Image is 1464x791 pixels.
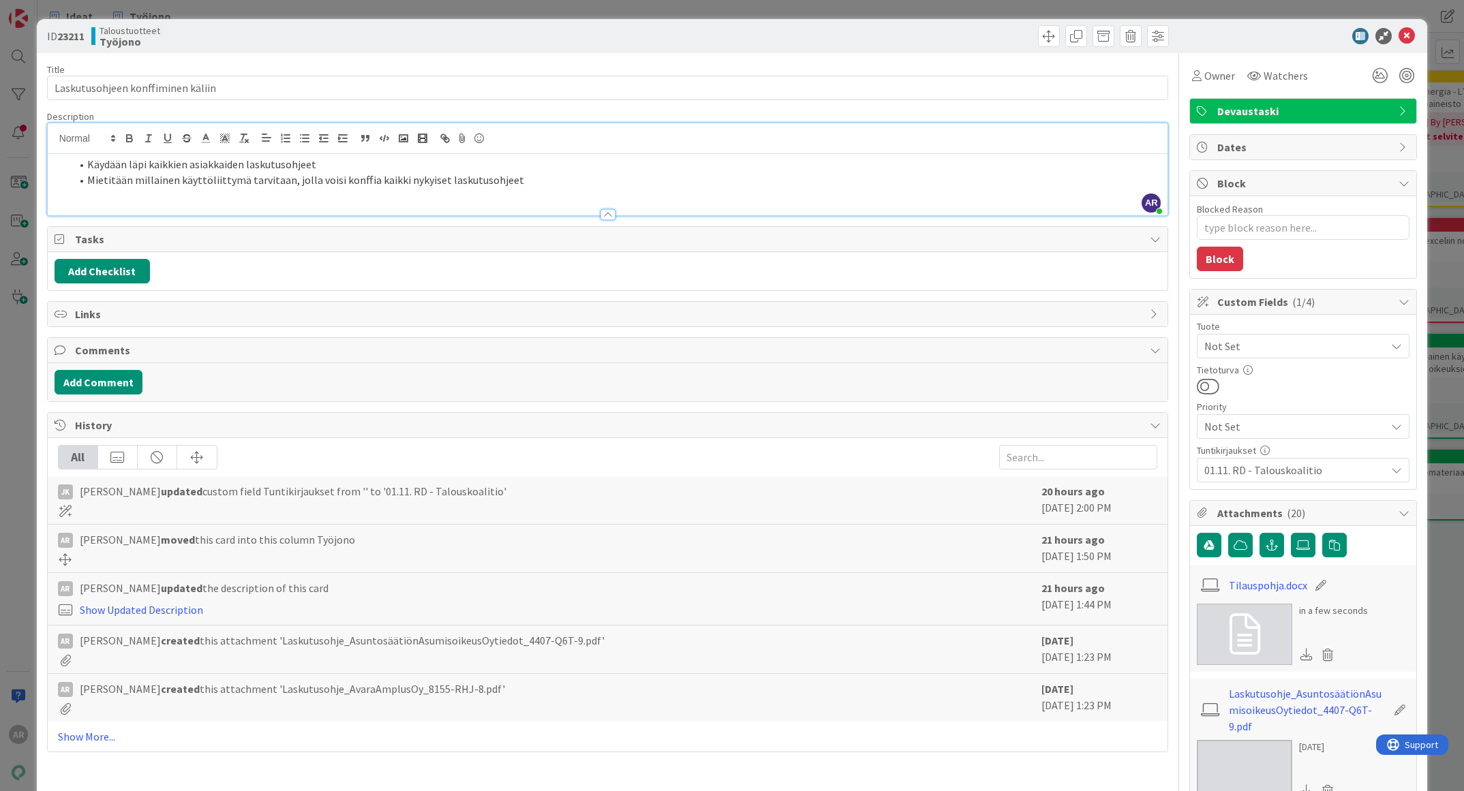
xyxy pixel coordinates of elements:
li: Käydään läpi kaikkien asiakkaiden laskutusohjeet [71,157,1161,172]
b: updated [161,484,202,498]
span: [PERSON_NAME] this attachment 'Laskutusohje_AvaraAmplusOy_8155-RHJ-8.pdf' [80,681,505,697]
span: AR [1142,193,1161,213]
span: Dates [1217,139,1392,155]
b: 21 hours ago [1041,581,1105,595]
span: Support [29,2,62,18]
b: Työjono [100,36,160,47]
label: Title [47,63,65,76]
div: Priority [1197,402,1409,412]
b: created [161,634,200,647]
a: Show More... [58,728,1158,745]
input: Search... [999,445,1157,469]
span: Block [1217,175,1392,191]
span: Owner [1204,67,1235,84]
div: in a few seconds [1299,604,1368,618]
span: Devaustaski [1217,103,1392,119]
li: Mietitään millainen käyttöliittymä tarvitaan, jolla voisi konffia kaikki nykyiset laskutusohjeet [71,172,1161,188]
div: AR [58,682,73,697]
b: created [161,682,200,696]
div: [DATE] 1:44 PM [1041,580,1157,618]
a: Laskutusohje_AsuntosäätiönAsumisoikeusOytiedot_4407-Q6T-9.pdf [1229,685,1387,734]
div: All [59,446,98,469]
span: [PERSON_NAME] the description of this card [80,580,329,596]
button: Block [1197,247,1243,271]
b: 21 hours ago [1041,533,1105,546]
span: Comments [75,342,1144,358]
div: AR [58,581,73,596]
input: type card name here... [47,76,1169,100]
span: History [75,417,1144,433]
div: [DATE] 1:23 PM [1041,681,1157,715]
div: Tietoturva [1197,365,1409,375]
button: Add Checklist [55,259,150,283]
span: Not Set [1204,337,1379,356]
a: Show Updated Description [80,603,203,617]
span: Tasks [75,231,1144,247]
span: Taloustuotteet [100,25,160,36]
span: Attachments [1217,505,1392,521]
span: ( 1/4 ) [1292,295,1315,309]
b: moved [161,533,195,546]
b: [DATE] [1041,682,1073,696]
button: Add Comment [55,370,142,394]
div: [DATE] 2:00 PM [1041,483,1157,517]
div: Tuote [1197,322,1409,331]
span: [PERSON_NAME] this card into this column Työjono [80,531,355,548]
span: ID [47,28,85,44]
span: [PERSON_NAME] this attachment 'Laskutusohje_AsuntosäätiönAsumisoikeusOytiedot_4407-Q6T-9.pdf' [80,632,605,649]
label: Blocked Reason [1197,203,1263,215]
span: ( 20 ) [1287,506,1305,520]
div: [DATE] [1299,740,1339,754]
div: [DATE] 1:50 PM [1041,531,1157,565]
span: Custom Fields [1217,294,1392,310]
div: Download [1299,646,1314,664]
span: Links [75,306,1144,322]
b: 20 hours ago [1041,484,1105,498]
span: 01.11. RD - Talouskoalitio [1204,461,1379,480]
div: [DATE] 1:23 PM [1041,632,1157,666]
div: JK [58,484,73,499]
b: 23211 [57,29,85,43]
span: Description [47,110,94,123]
span: [PERSON_NAME] custom field Tuntikirjaukset from '' to '01.11. RD - Talouskoalitio' [80,483,506,499]
b: updated [161,581,202,595]
div: Tuntikirjaukset [1197,446,1409,455]
a: Tilauspohja.docx [1229,577,1307,593]
b: [DATE] [1041,634,1073,647]
div: AR [58,634,73,649]
div: AR [58,533,73,548]
span: Not Set [1204,417,1379,436]
span: Watchers [1264,67,1308,84]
